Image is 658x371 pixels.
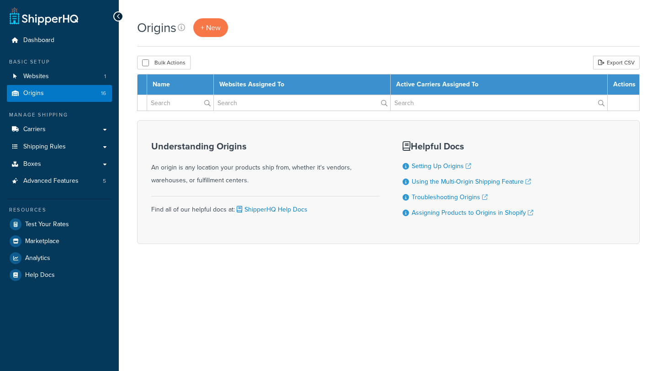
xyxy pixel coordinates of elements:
th: Websites Assigned To [213,74,390,95]
span: Carriers [23,126,46,133]
a: Help Docs [7,267,112,283]
span: Advanced Features [23,177,79,185]
li: Advanced Features [7,173,112,190]
span: 1 [104,73,106,80]
li: Origins [7,85,112,102]
a: Marketplace [7,233,112,249]
a: Test Your Rates [7,216,112,233]
div: An origin is any location your products ship from, whether it's vendors, warehouses, or fulfillme... [151,141,380,187]
a: + New [193,18,228,37]
a: Carriers [7,121,112,138]
a: Troubleshooting Origins [412,192,488,202]
div: Resources [7,206,112,214]
span: Help Docs [25,271,55,279]
a: Origins 16 [7,85,112,102]
a: ShipperHQ Help Docs [235,205,308,214]
span: Dashboard [23,37,54,44]
span: Test Your Rates [25,221,69,228]
span: Analytics [25,254,50,262]
span: 16 [101,90,106,97]
span: Websites [23,73,49,80]
th: Active Carriers Assigned To [390,74,607,95]
h3: Understanding Origins [151,141,380,151]
a: Websites 1 [7,68,112,85]
div: Basic Setup [7,58,112,66]
div: Find all of our helpful docs at: [151,196,380,216]
a: Export CSV [593,56,640,69]
a: Setting Up Origins [412,161,471,171]
span: Boxes [23,160,41,168]
th: Name [147,74,214,95]
span: 5 [103,177,106,185]
h3: Helpful Docs [403,141,533,151]
span: Origins [23,90,44,97]
a: Boxes [7,156,112,173]
div: Manage Shipping [7,111,112,119]
a: Analytics [7,250,112,266]
a: Assigning Products to Origins in Shopify [412,208,533,217]
input: Search [147,95,213,111]
a: Advanced Features 5 [7,173,112,190]
span: Shipping Rules [23,143,66,151]
li: Websites [7,68,112,85]
a: ShipperHQ Home [10,7,78,25]
th: Actions [608,74,640,95]
button: Bulk Actions [137,56,191,69]
a: Dashboard [7,32,112,49]
span: Marketplace [25,238,59,245]
a: Shipping Rules [7,138,112,155]
input: Search [391,95,607,111]
span: + New [201,22,221,33]
h1: Origins [137,19,176,37]
a: Using the Multi-Origin Shipping Feature [412,177,531,186]
input: Search [214,95,390,111]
